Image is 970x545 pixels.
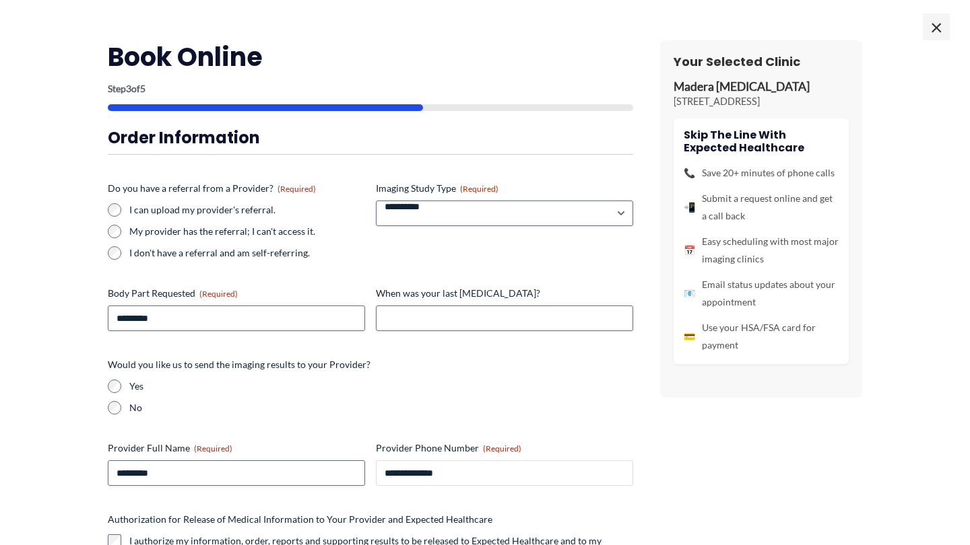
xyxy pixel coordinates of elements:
label: When was your last [MEDICAL_DATA]? [376,287,633,300]
li: Email status updates about your appointment [684,276,839,311]
p: Step of [108,84,633,94]
span: × [923,13,950,40]
span: (Required) [460,184,498,194]
label: Yes [129,379,633,393]
label: Provider Phone Number [376,441,633,455]
legend: Authorization for Release of Medical Information to Your Provider and Expected Healthcare [108,513,492,526]
p: [STREET_ADDRESS] [674,95,849,108]
span: 5 [140,83,145,94]
span: (Required) [483,443,521,453]
li: Save 20+ minutes of phone calls [684,164,839,182]
legend: Do you have a referral from a Provider? [108,182,316,195]
li: Easy scheduling with most major imaging clinics [684,233,839,268]
label: I don't have a referral and am self-referring. [129,246,365,260]
span: 📲 [684,198,695,216]
span: 📅 [684,242,695,259]
label: Provider Full Name [108,441,365,455]
li: Use your HSA/FSA card for payment [684,319,839,354]
span: 3 [126,83,131,94]
h2: Book Online [108,40,633,73]
label: My provider has the referral; I can't access it. [129,225,365,238]
label: Body Part Requested [108,287,365,300]
label: No [129,401,633,414]
h4: Skip the line with Expected Healthcare [684,129,839,154]
legend: Would you like us to send the imaging results to your Provider? [108,358,370,371]
label: I can upload my provider's referral. [129,203,365,217]
span: 📧 [684,285,695,302]
span: 💳 [684,328,695,345]
h3: Your Selected Clinic [674,54,849,69]
li: Submit a request online and get a call back [684,190,839,225]
span: (Required) [278,184,316,194]
span: (Required) [194,443,232,453]
span: (Required) [199,289,238,299]
h3: Order Information [108,127,633,148]
label: Imaging Study Type [376,182,633,195]
span: 📞 [684,164,695,182]
p: Madera [MEDICAL_DATA] [674,79,849,95]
